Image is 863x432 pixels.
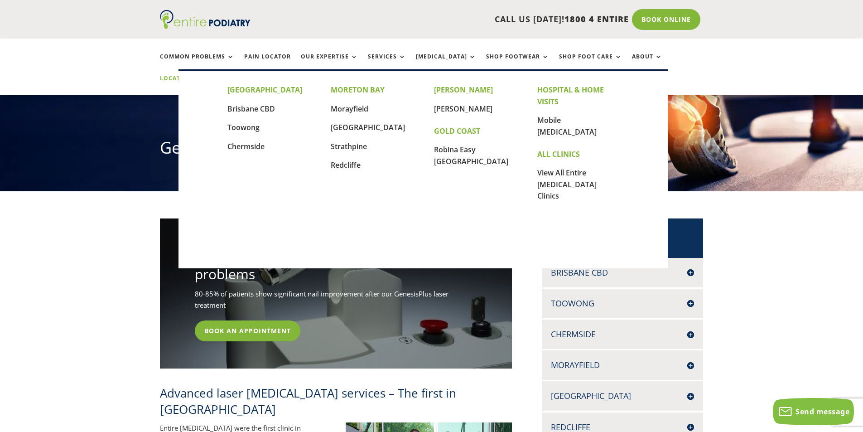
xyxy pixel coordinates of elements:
[244,53,291,73] a: Pain Locator
[434,126,480,136] strong: GOLD COAST
[551,390,694,402] h4: [GEOGRAPHIC_DATA]
[160,10,251,29] img: logo (1)
[537,115,597,137] a: Mobile [MEDICAL_DATA]
[551,359,694,371] h4: Morayfield
[551,267,694,278] h4: Brisbane CBD
[331,141,367,151] a: Strathpine
[551,329,694,340] h4: Chermside
[551,298,694,309] h4: Toowong
[331,85,385,95] strong: MORETON BAY
[434,145,508,166] a: Robina Easy [GEOGRAPHIC_DATA]
[368,53,406,73] a: Services
[160,53,234,73] a: Common Problems
[564,14,629,24] span: 1800 4 ENTIRE
[537,149,580,159] strong: ALL CLINICS
[486,53,549,73] a: Shop Footwear
[227,141,265,151] a: Chermside
[434,104,492,114] a: [PERSON_NAME]
[331,104,368,114] a: Morayfield
[285,14,629,25] p: CALL US [DATE]!
[632,9,700,30] a: Book Online
[160,75,205,95] a: Locations
[331,122,405,132] a: [GEOGRAPHIC_DATA]
[301,53,358,73] a: Our Expertise
[537,85,604,107] strong: HOSPITAL & HOME VISITS
[773,398,854,425] button: Send message
[434,85,493,95] strong: [PERSON_NAME]
[227,122,260,132] a: Toowong
[195,320,300,341] a: Book An Appointment
[160,22,251,31] a: Entire Podiatry
[160,136,704,164] h1: GenesisPlus Laser Treatment
[227,85,302,95] strong: [GEOGRAPHIC_DATA]
[160,385,512,422] h2: Advanced laser [MEDICAL_DATA] services – The first in [GEOGRAPHIC_DATA]
[331,160,361,170] a: Redcliffe
[537,168,597,201] a: View All Entire [MEDICAL_DATA] Clinics
[632,53,662,73] a: About
[227,104,275,114] a: Brisbane CBD
[559,53,622,73] a: Shop Foot Care
[195,288,472,311] span: 80-85% of patients show significant nail improvement after our GenesisPlus laser treatment
[416,53,476,73] a: [MEDICAL_DATA]
[796,407,849,417] span: Send message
